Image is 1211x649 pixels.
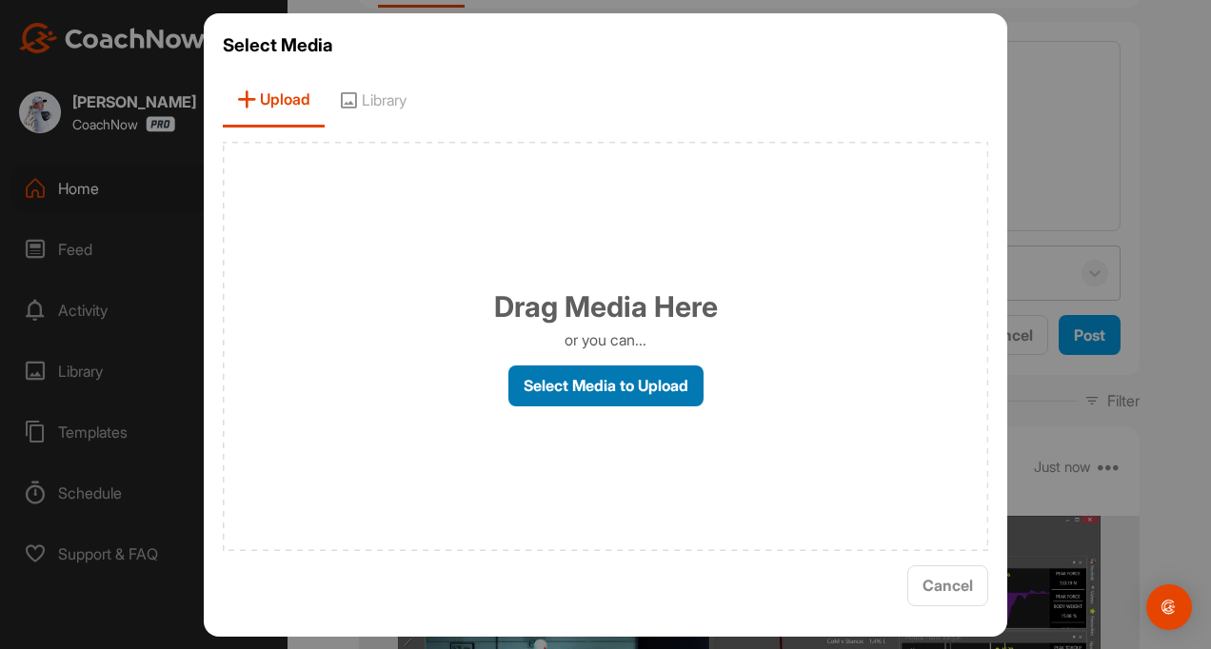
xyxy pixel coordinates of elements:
h3: Select Media [223,32,988,59]
h1: Drag Media Here [494,285,718,328]
p: or you can... [565,328,646,351]
span: Cancel [923,576,973,595]
div: Open Intercom Messenger [1146,584,1192,630]
label: Select Media to Upload [508,365,704,406]
button: Cancel [907,565,988,606]
span: Library [325,73,421,128]
span: Upload [223,73,325,128]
